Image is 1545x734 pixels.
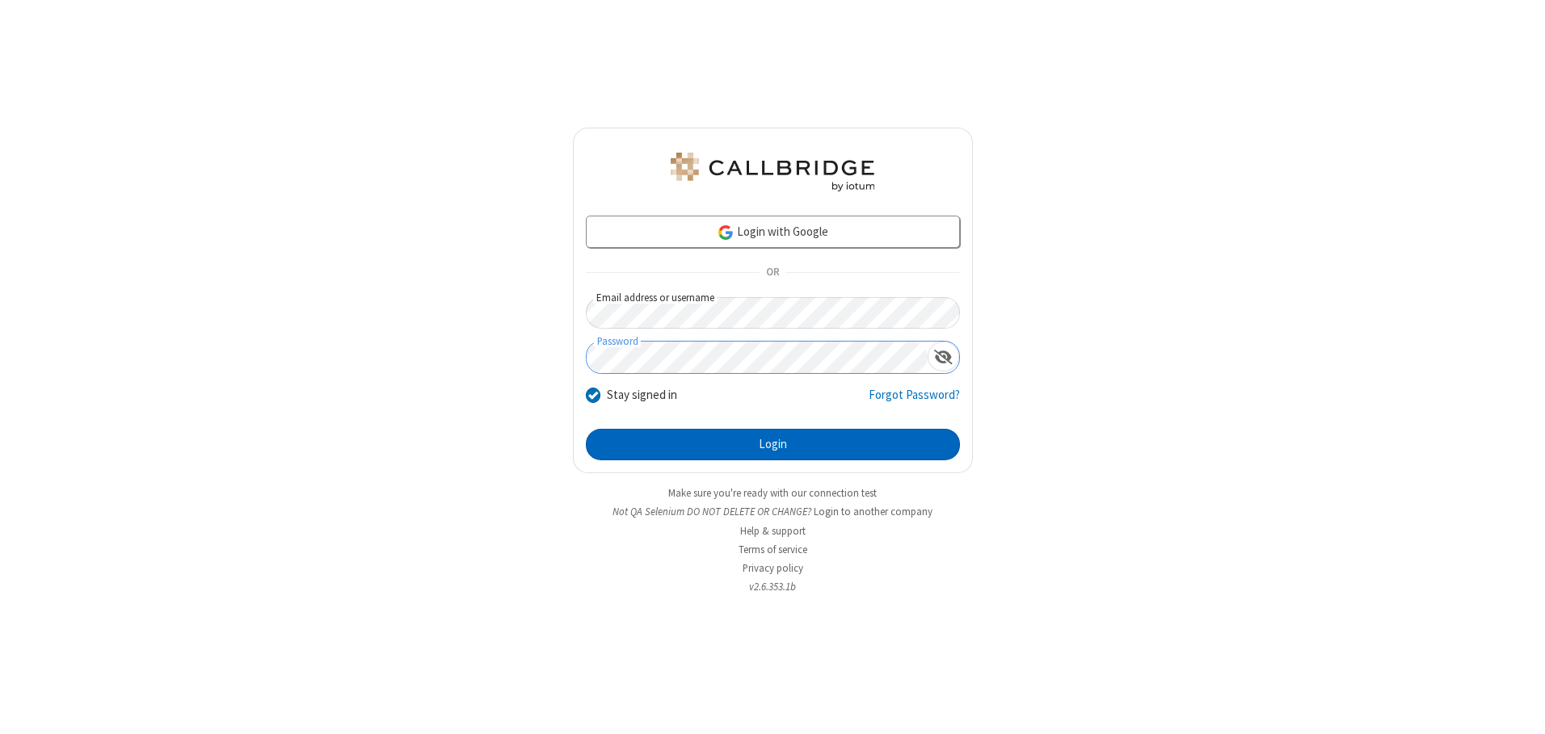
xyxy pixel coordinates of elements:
button: Login to another company [814,504,932,519]
li: v2.6.353.1b [573,579,973,594]
a: Privacy policy [743,561,803,575]
button: Login [586,429,960,461]
label: Stay signed in [607,386,677,405]
a: Forgot Password? [869,386,960,417]
span: OR [760,262,785,284]
input: Email address or username [586,297,960,329]
a: Login with Google [586,216,960,248]
a: Terms of service [739,543,807,556]
div: Show password [928,342,959,371]
input: Password [587,342,928,373]
img: google-icon.png [717,224,735,241]
li: Not QA Selenium DO NOT DELETE OR CHANGE? [573,504,973,519]
a: Help & support [740,524,806,538]
a: Make sure you're ready with our connection test [668,486,877,500]
img: QA Selenium DO NOT DELETE OR CHANGE [667,153,878,191]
